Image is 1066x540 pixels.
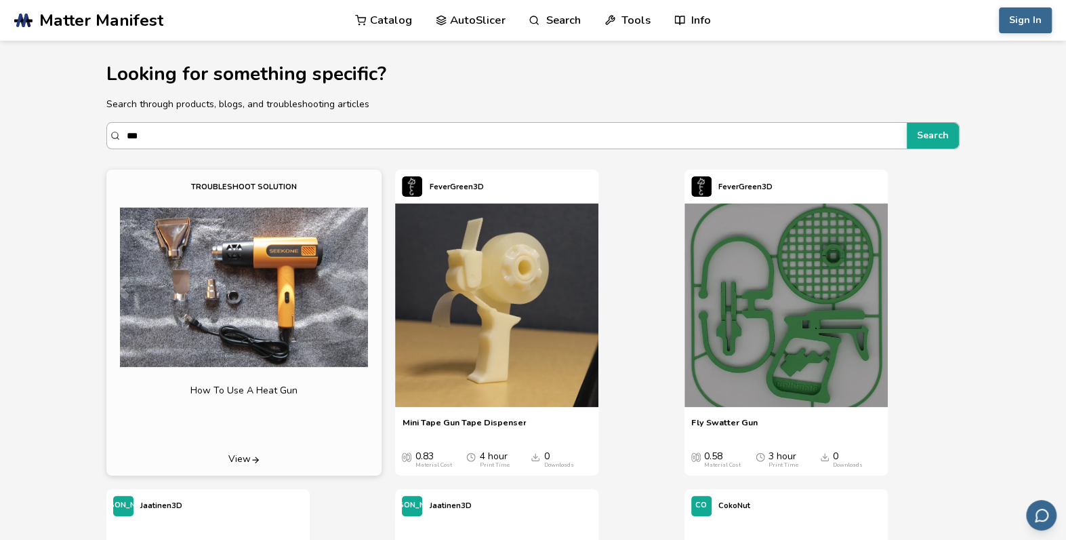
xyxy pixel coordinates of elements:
button: Sign In [999,7,1052,33]
div: 3 hour [768,451,798,469]
a: Mini Tape Gun Tape Dispenser [402,417,526,438]
input: Search [127,123,899,148]
span: Average Print Time [756,451,765,462]
span: Matter Manifest [39,11,163,30]
span: [PERSON_NAME] [91,501,155,510]
span: [PERSON_NAME] [380,501,444,510]
div: 0 [833,451,863,469]
div: 0 [544,451,573,469]
p: FeverGreen3D [718,180,773,194]
span: Average Print Time [466,451,476,462]
p: troubleshoot solution [191,180,297,194]
div: Print Time [479,462,509,469]
div: Downloads [833,462,863,469]
a: FeverGreen3D's profileFeverGreen3D [395,170,490,204]
img: FeverGreen3D's profile [691,176,712,197]
div: 4 hour [479,451,509,469]
div: Material Cost [704,462,741,469]
a: FeverGreen3D's profileFeverGreen3D [684,170,779,204]
span: Average Cost [402,451,411,462]
h1: Looking for something specific? [106,64,959,85]
p: how to use a heat gun [190,383,298,398]
p: Search through products, blogs, and troubleshooting articles [106,97,959,111]
p: FeverGreen3D [429,180,483,194]
button: Search [907,123,959,149]
span: Downloads [531,451,540,462]
img: FeverGreen3D's profile [402,176,422,197]
div: Print Time [768,462,798,469]
button: Send feedback via email [1026,500,1057,531]
span: Average Cost [691,451,701,462]
p: Jaatinen3D [140,499,182,513]
div: Downloads [544,462,573,469]
div: 0.58 [704,451,741,469]
span: View [228,454,251,465]
div: 0.83 [415,451,451,469]
a: Fly Swatter Gun [691,417,758,438]
p: Jaatinen3D [429,499,471,513]
span: CO [695,501,707,510]
p: CokoNut [718,499,750,513]
div: Material Cost [415,462,451,469]
a: troubleshoot solutionhow to use a heat gunView [106,170,382,475]
span: Downloads [820,451,829,462]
